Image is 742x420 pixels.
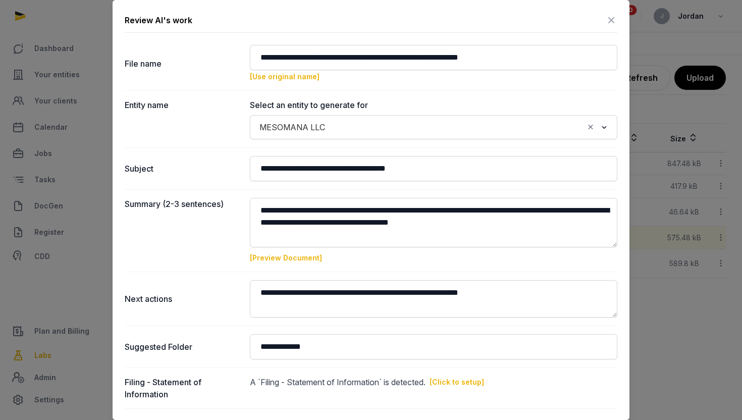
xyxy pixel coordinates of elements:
label: Select an entity to generate for [250,99,617,111]
dt: Summary (2-3 sentences) [125,198,242,264]
dt: Entity name [125,99,242,139]
dt: Subject [125,156,242,181]
input: Search for option [330,120,584,134]
a: [Use original name] [250,72,320,81]
span: A `Filing - Statement of Information` is detected. [250,376,426,388]
dt: Suggested Folder [125,334,242,359]
a: [Preview Document] [250,253,322,262]
div: Search for option [255,118,612,136]
dt: File name [125,45,242,82]
span: MESOMANA LLC [257,120,328,134]
div: Review AI's work [125,14,192,26]
button: Clear Selected [586,120,595,134]
a: [Click to setup] [430,377,484,387]
dt: Next actions [125,280,242,318]
dt: Filing - Statement of Information [125,376,242,400]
